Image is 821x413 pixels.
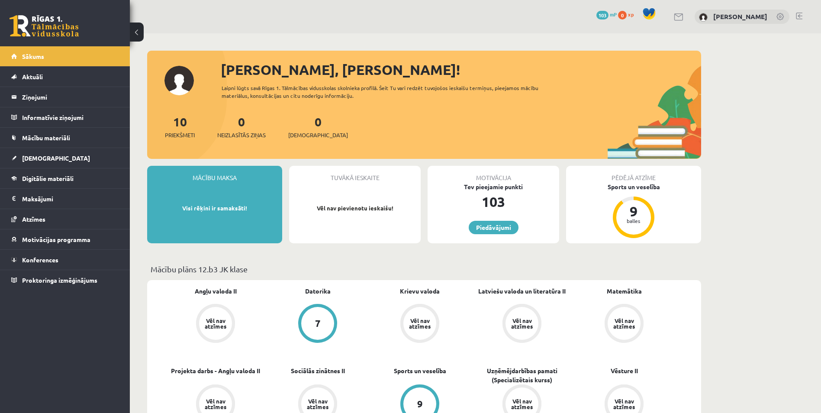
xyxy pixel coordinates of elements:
span: Digitālie materiāli [22,174,74,182]
p: Mācību plāns 12.b3 JK klase [151,263,698,275]
div: 9 [417,399,423,409]
div: Vēl nav atzīmes [510,398,534,410]
span: [DEMOGRAPHIC_DATA] [22,154,90,162]
a: Angļu valoda II [195,287,237,296]
a: Motivācijas programma [11,229,119,249]
a: Proktoringa izmēģinājums [11,270,119,290]
a: Vēsture II [611,366,638,375]
div: Motivācija [428,166,559,182]
a: Datorika [305,287,331,296]
legend: Maksājumi [22,189,119,209]
a: Vēl nav atzīmes [471,304,573,345]
a: 7 [267,304,369,345]
p: Visi rēķini ir samaksāti! [151,204,278,213]
div: Vēl nav atzīmes [510,318,534,329]
p: Vēl nav pievienotu ieskaišu! [293,204,416,213]
div: [PERSON_NAME], [PERSON_NAME]! [221,59,701,80]
span: 0 [618,11,627,19]
a: Sports un veselība [394,366,446,375]
a: Digitālie materiāli [11,168,119,188]
a: 10Priekšmeti [165,114,195,139]
div: Vēl nav atzīmes [612,398,636,410]
div: balles [621,218,647,223]
div: Pēdējā atzīme [566,166,701,182]
span: [DEMOGRAPHIC_DATA] [288,131,348,139]
a: Rīgas 1. Tālmācības vidusskola [10,15,79,37]
span: Neizlasītās ziņas [217,131,266,139]
span: Atzīmes [22,215,45,223]
a: Uzņēmējdarbības pamati (Specializētais kurss) [471,366,573,384]
div: Tev pieejamie punkti [428,182,559,191]
div: Vēl nav atzīmes [306,398,330,410]
a: Piedāvājumi [469,221,518,234]
div: Mācību maksa [147,166,282,182]
span: Sākums [22,52,44,60]
a: Maksājumi [11,189,119,209]
a: Atzīmes [11,209,119,229]
a: Sociālās zinātnes II [291,366,345,375]
a: Projekta darbs - Angļu valoda II [171,366,260,375]
a: Informatīvie ziņojumi [11,107,119,127]
div: 9 [621,204,647,218]
div: Vēl nav atzīmes [408,318,432,329]
a: 0[DEMOGRAPHIC_DATA] [288,114,348,139]
div: Tuvākā ieskaite [289,166,421,182]
a: Krievu valoda [400,287,440,296]
a: Vēl nav atzīmes [164,304,267,345]
a: [DEMOGRAPHIC_DATA] [11,148,119,168]
div: Vēl nav atzīmes [203,398,228,410]
legend: Informatīvie ziņojumi [22,107,119,127]
a: 0Neizlasītās ziņas [217,114,266,139]
div: 7 [315,319,321,328]
legend: Ziņojumi [22,87,119,107]
a: [PERSON_NAME] [713,12,767,21]
div: Vēl nav atzīmes [203,318,228,329]
a: Matemātika [607,287,642,296]
span: mP [610,11,617,18]
a: Sākums [11,46,119,66]
div: Laipni lūgts savā Rīgas 1. Tālmācības vidusskolas skolnieka profilā. Šeit Tu vari redzēt tuvojošo... [222,84,554,100]
div: 103 [428,191,559,212]
a: Aktuāli [11,67,119,87]
span: Proktoringa izmēģinājums [22,276,97,284]
span: 103 [596,11,609,19]
span: Aktuāli [22,73,43,81]
a: Latviešu valoda un literatūra II [478,287,566,296]
a: Sports un veselība 9 balles [566,182,701,239]
span: xp [628,11,634,18]
span: Motivācijas programma [22,236,90,243]
a: 103 mP [596,11,617,18]
div: Sports un veselība [566,182,701,191]
a: Mācību materiāli [11,128,119,148]
div: Vēl nav atzīmes [612,318,636,329]
a: Vēl nav atzīmes [573,304,675,345]
a: Ziņojumi [11,87,119,107]
span: Konferences [22,256,58,264]
span: Mācību materiāli [22,134,70,142]
a: 0 xp [618,11,638,18]
a: Vēl nav atzīmes [369,304,471,345]
span: Priekšmeti [165,131,195,139]
img: Inga Revina [699,13,708,22]
a: Konferences [11,250,119,270]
